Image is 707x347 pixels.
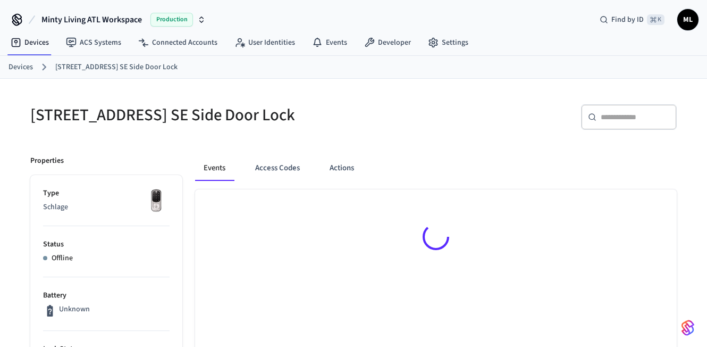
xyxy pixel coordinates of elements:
[43,290,170,301] p: Battery
[130,33,226,52] a: Connected Accounts
[57,33,130,52] a: ACS Systems
[52,253,73,264] p: Offline
[195,155,234,181] button: Events
[55,62,178,73] a: [STREET_ADDRESS] SE Side Door Lock
[43,202,170,213] p: Schlage
[9,62,33,73] a: Devices
[677,9,698,30] button: ML
[678,10,697,29] span: ML
[150,13,193,27] span: Production
[591,10,673,29] div: Find by ID⌘ K
[611,14,644,25] span: Find by ID
[41,13,142,26] span: Minty Living ATL Workspace
[647,14,664,25] span: ⌘ K
[30,155,64,167] p: Properties
[304,33,356,52] a: Events
[226,33,304,52] a: User Identities
[321,155,363,181] button: Actions
[59,304,90,315] p: Unknown
[195,155,677,181] div: ant example
[30,104,347,126] h5: [STREET_ADDRESS] SE Side Door Lock
[2,33,57,52] a: Devices
[681,319,694,336] img: SeamLogoGradient.69752ec5.svg
[143,188,170,214] img: Yale Assure Touchscreen Wifi Smart Lock, Satin Nickel, Front
[43,239,170,250] p: Status
[356,33,419,52] a: Developer
[43,188,170,199] p: Type
[247,155,308,181] button: Access Codes
[419,33,477,52] a: Settings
